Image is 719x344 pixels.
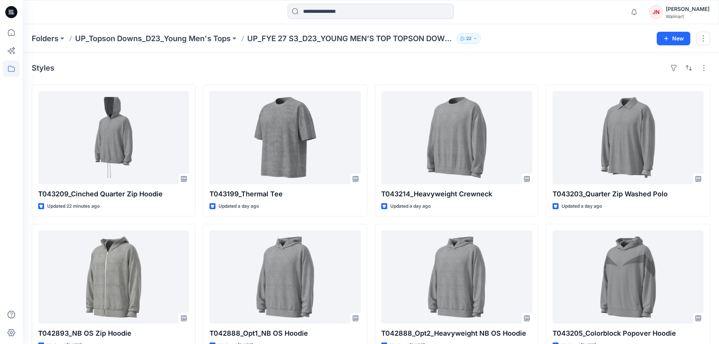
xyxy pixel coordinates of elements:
[219,202,259,210] p: Updated a day ago
[32,63,54,73] h4: Styles
[209,91,360,184] a: T043199_Thermal Tee
[649,5,663,19] div: JN
[666,14,710,19] div: Walmart
[47,202,100,210] p: Updated 22 minutes ago
[38,230,189,324] a: T042893_NB OS Zip Hoodie
[381,328,532,339] p: T042888_Opt2_Heavyweight NB OS Hoodie
[32,33,59,44] a: Folders
[209,328,360,339] p: T042888_Opt1_NB OS Hoodie
[75,33,231,44] a: UP_Topson Downs_D23_Young Men's Tops
[562,202,602,210] p: Updated a day ago
[657,32,690,45] button: New
[381,230,532,324] a: T042888_Opt2_Heavyweight NB OS Hoodie
[457,33,481,44] button: 22
[209,189,360,199] p: T043199_Thermal Tee
[553,230,704,324] a: T043205_Colorblock Popover Hoodie
[38,189,189,199] p: T043209_Cinched Quarter Zip Hoodie
[466,34,471,43] p: 22
[553,189,704,199] p: T043203_Quarter Zip Washed Polo
[381,189,532,199] p: T043214_Heavyweight Crewneck
[553,91,704,184] a: T043203_Quarter Zip Washed Polo
[390,202,431,210] p: Updated a day ago
[247,33,454,44] p: UP_FYE 27 S3_D23_YOUNG MEN’S TOP TOPSON DOWNS
[209,230,360,324] a: T042888_Opt1_NB OS Hoodie
[553,328,704,339] p: T043205_Colorblock Popover Hoodie
[666,5,710,14] div: [PERSON_NAME]
[38,91,189,184] a: T043209_Cinched Quarter Zip Hoodie
[381,91,532,184] a: T043214_Heavyweight Crewneck
[38,328,189,339] p: T042893_NB OS Zip Hoodie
